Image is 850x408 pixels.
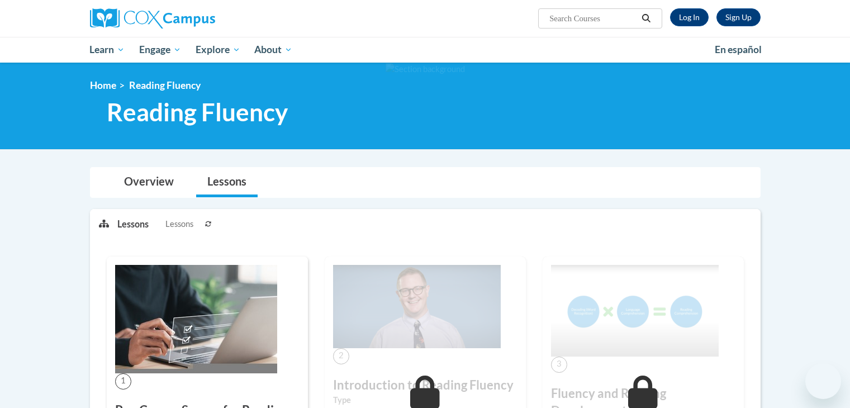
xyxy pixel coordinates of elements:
[196,43,240,56] span: Explore
[83,37,132,63] a: Learn
[333,265,501,348] img: Course Image
[548,12,638,25] input: Search Courses
[115,265,277,373] img: Course Image
[196,168,258,197] a: Lessons
[715,44,762,55] span: En español
[188,37,248,63] a: Explore
[716,8,761,26] a: Register
[89,43,125,56] span: Learn
[73,37,777,63] div: Main menu
[165,218,193,230] span: Lessons
[707,38,769,61] a: En español
[132,37,188,63] a: Engage
[117,218,149,230] p: Lessons
[90,8,215,29] img: Cox Campus
[254,43,292,56] span: About
[113,168,185,197] a: Overview
[333,377,517,394] h3: Introduction to Reading Fluency
[551,265,719,357] img: Course Image
[129,79,201,91] span: Reading Fluency
[333,348,349,364] span: 2
[333,394,517,406] label: Type
[247,37,300,63] a: About
[805,363,841,399] iframe: Button to launch messaging window
[670,8,709,26] a: Log In
[551,357,567,373] span: 3
[139,43,181,56] span: Engage
[115,373,131,390] span: 1
[90,79,116,91] a: Home
[386,63,465,75] img: Section background
[638,12,654,25] button: Search
[90,8,302,29] a: Cox Campus
[107,97,288,127] span: Reading Fluency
